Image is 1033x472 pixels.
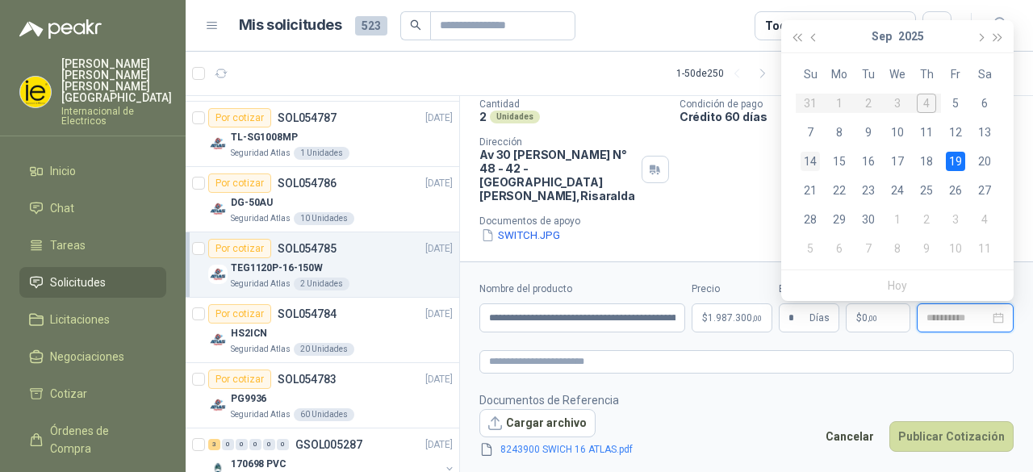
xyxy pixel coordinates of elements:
[680,98,1027,110] p: Condición de pago
[425,372,453,387] p: [DATE]
[801,152,820,171] div: 14
[946,210,965,229] div: 3
[975,152,994,171] div: 20
[946,181,965,200] div: 26
[231,195,273,211] p: DG-50AU
[278,112,337,123] p: SOL054787
[779,282,839,297] label: Entrega
[479,136,635,148] p: Dirección
[888,181,907,200] div: 24
[888,239,907,258] div: 8
[801,123,820,142] div: 7
[494,442,639,457] a: 8243900 SWICH 16 ATLAS.pdf
[946,152,965,171] div: 19
[825,147,854,176] td: 2025-09-15
[208,239,271,258] div: Por cotizar
[61,107,172,126] p: Internacional de Electricos
[883,205,912,234] td: 2025-10-01
[917,239,936,258] div: 9
[208,304,271,324] div: Por cotizar
[208,439,220,450] div: 3
[854,118,883,147] td: 2025-09-09
[186,232,459,298] a: Por cotizarSOL054785[DATE] Company LogoTEG1120P-16-150WSeguridad Atlas2 Unidades
[883,60,912,89] th: We
[19,267,166,298] a: Solicitudes
[912,118,941,147] td: 2025-09-11
[680,110,1027,123] p: Crédito 60 días
[278,308,337,320] p: SOL054784
[249,439,261,450] div: 0
[208,330,228,349] img: Company Logo
[186,298,459,363] a: Por cotizarSOL054784[DATE] Company LogoHS2ICNSeguridad Atlas20 Unidades
[208,173,271,193] div: Por cotizar
[186,102,459,167] a: Por cotizarSOL054787[DATE] Company LogoTL-SG1008MPSeguridad Atlas1 Unidades
[825,205,854,234] td: 2025-09-29
[809,304,830,332] span: Días
[263,439,275,450] div: 0
[862,313,877,323] span: 0
[970,234,999,263] td: 2025-10-11
[912,176,941,205] td: 2025-09-25
[410,19,421,31] span: search
[425,176,453,191] p: [DATE]
[239,14,342,37] h1: Mis solicitudes
[425,241,453,257] p: [DATE]
[479,148,635,203] p: Av 30 [PERSON_NAME] N° 48 - 42 - [GEOGRAPHIC_DATA] [PERSON_NAME] , Risaralda
[294,408,354,421] div: 60 Unidades
[479,391,659,409] p: Documentos de Referencia
[883,118,912,147] td: 2025-09-10
[917,123,936,142] div: 11
[796,234,825,263] td: 2025-10-05
[941,205,970,234] td: 2025-10-03
[50,311,110,328] span: Licitaciones
[278,178,337,189] p: SOL054786
[801,239,820,258] div: 5
[970,205,999,234] td: 2025-10-04
[231,408,291,421] p: Seguridad Atlas
[970,60,999,89] th: Sa
[801,210,820,229] div: 28
[830,239,849,258] div: 6
[917,181,936,200] div: 25
[692,282,772,297] label: Precio
[208,395,228,415] img: Company Logo
[941,89,970,118] td: 2025-09-05
[970,118,999,147] td: 2025-09-13
[854,205,883,234] td: 2025-09-30
[19,230,166,261] a: Tareas
[912,234,941,263] td: 2025-10-09
[479,98,667,110] p: Cantidad
[872,20,892,52] button: Sep
[50,348,124,365] span: Negociaciones
[50,274,106,291] span: Solicitudes
[941,147,970,176] td: 2025-09-19
[676,61,776,86] div: 1 - 50 de 250
[355,16,387,36] span: 523
[50,422,151,457] span: Órdenes de Compra
[236,439,248,450] div: 0
[917,152,936,171] div: 18
[854,234,883,263] td: 2025-10-07
[490,111,540,123] div: Unidades
[294,278,349,290] div: 2 Unidades
[295,439,362,450] p: GSOL005287
[19,19,102,39] img: Logo peakr
[854,147,883,176] td: 2025-09-16
[801,181,820,200] div: 21
[571,260,619,278] div: Actividad
[752,314,762,323] span: ,00
[975,181,994,200] div: 27
[888,123,907,142] div: 10
[50,385,87,403] span: Cotizar
[278,374,337,385] p: SOL054783
[888,210,907,229] div: 1
[294,147,349,160] div: 1 Unidades
[479,110,487,123] p: 2
[425,437,453,453] p: [DATE]
[941,118,970,147] td: 2025-09-12
[231,261,323,276] p: TEG1120P-16-150W
[830,152,849,171] div: 15
[868,314,877,323] span: ,00
[825,60,854,89] th: Mo
[888,152,907,171] div: 17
